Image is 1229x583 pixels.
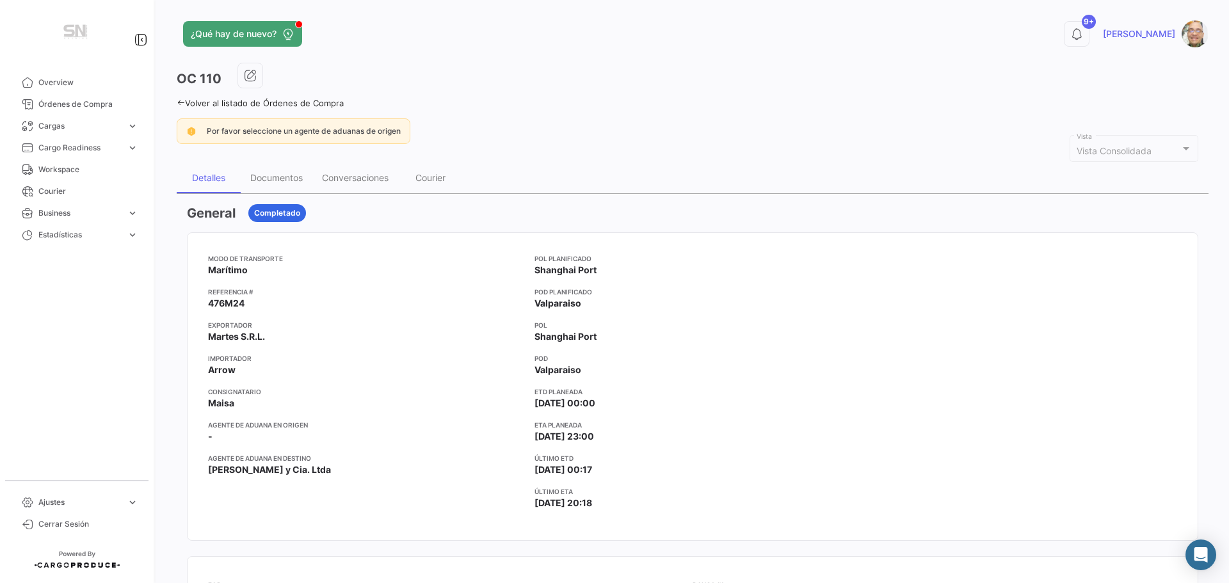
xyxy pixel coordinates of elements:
span: [DATE] 00:00 [534,397,595,410]
span: [DATE] 23:00 [534,430,594,443]
app-card-info-title: Modo de Transporte [208,253,524,264]
img: Captura.PNG [1182,20,1209,47]
span: expand_more [127,497,138,508]
app-card-info-title: Último ETA [534,486,851,497]
span: Marítimo [208,264,248,276]
app-card-info-title: POL [534,320,851,330]
app-card-info-title: Consignatario [208,387,524,397]
app-card-info-title: ETA planeada [534,420,851,430]
mat-select-trigger: Vista Consolidada [1077,145,1152,156]
span: Estadísticas [38,229,122,241]
span: Valparaiso [534,363,581,376]
span: expand_more [127,120,138,132]
app-card-info-title: POD [534,353,851,363]
app-card-info-title: POD Planificado [534,287,851,297]
span: ¿Qué hay de nuevo? [191,28,277,40]
span: 476M24 [208,297,245,310]
span: [PERSON_NAME] [1103,28,1175,40]
span: expand_more [127,229,138,241]
a: Volver al listado de Órdenes de Compra [177,98,344,108]
span: Cargas [38,120,122,132]
a: Courier [10,180,143,202]
app-card-info-title: Referencia # [208,287,524,297]
span: Overview [38,77,138,88]
span: [DATE] 00:17 [534,463,592,476]
span: Business [38,207,122,219]
h3: OC 110 [177,70,221,88]
span: Courier [38,186,138,197]
app-card-info-title: Último ETD [534,453,851,463]
app-card-info-title: Agente de Aduana en Destino [208,453,524,463]
img: Manufactura+Logo.png [45,15,109,51]
span: Órdenes de Compra [38,99,138,110]
app-card-info-title: Importador [208,353,524,363]
span: Ajustes [38,497,122,508]
div: Documentos [250,172,303,183]
span: - [208,430,213,443]
span: [PERSON_NAME] y Cia. Ltda [208,463,331,476]
a: Overview [10,72,143,93]
span: Maisa [208,397,234,410]
span: expand_more [127,207,138,219]
span: Por favor seleccione un agente de aduanas de origen [207,126,401,136]
span: Martes S.R.L. [208,330,265,343]
span: Arrow [208,363,236,376]
span: Cargo Readiness [38,142,122,154]
span: expand_more [127,142,138,154]
app-card-info-title: Agente de Aduana en Origen [208,420,524,430]
span: Shanghai Port [534,330,597,343]
span: Completado [254,207,300,219]
a: Workspace [10,159,143,180]
div: Conversaciones [322,172,389,183]
span: Cerrar Sesión [38,518,138,530]
button: ¿Qué hay de nuevo? [183,21,302,47]
span: Workspace [38,164,138,175]
div: Detalles [192,172,225,183]
span: Valparaiso [534,297,581,310]
span: [DATE] 20:18 [534,497,592,509]
span: Shanghai Port [534,264,597,276]
div: Abrir Intercom Messenger [1185,539,1216,570]
h3: General [187,204,236,222]
app-card-info-title: ETD planeada [534,387,851,397]
app-card-info-title: POL Planificado [534,253,851,264]
app-card-info-title: Exportador [208,320,524,330]
a: Órdenes de Compra [10,93,143,115]
div: Courier [415,172,446,183]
